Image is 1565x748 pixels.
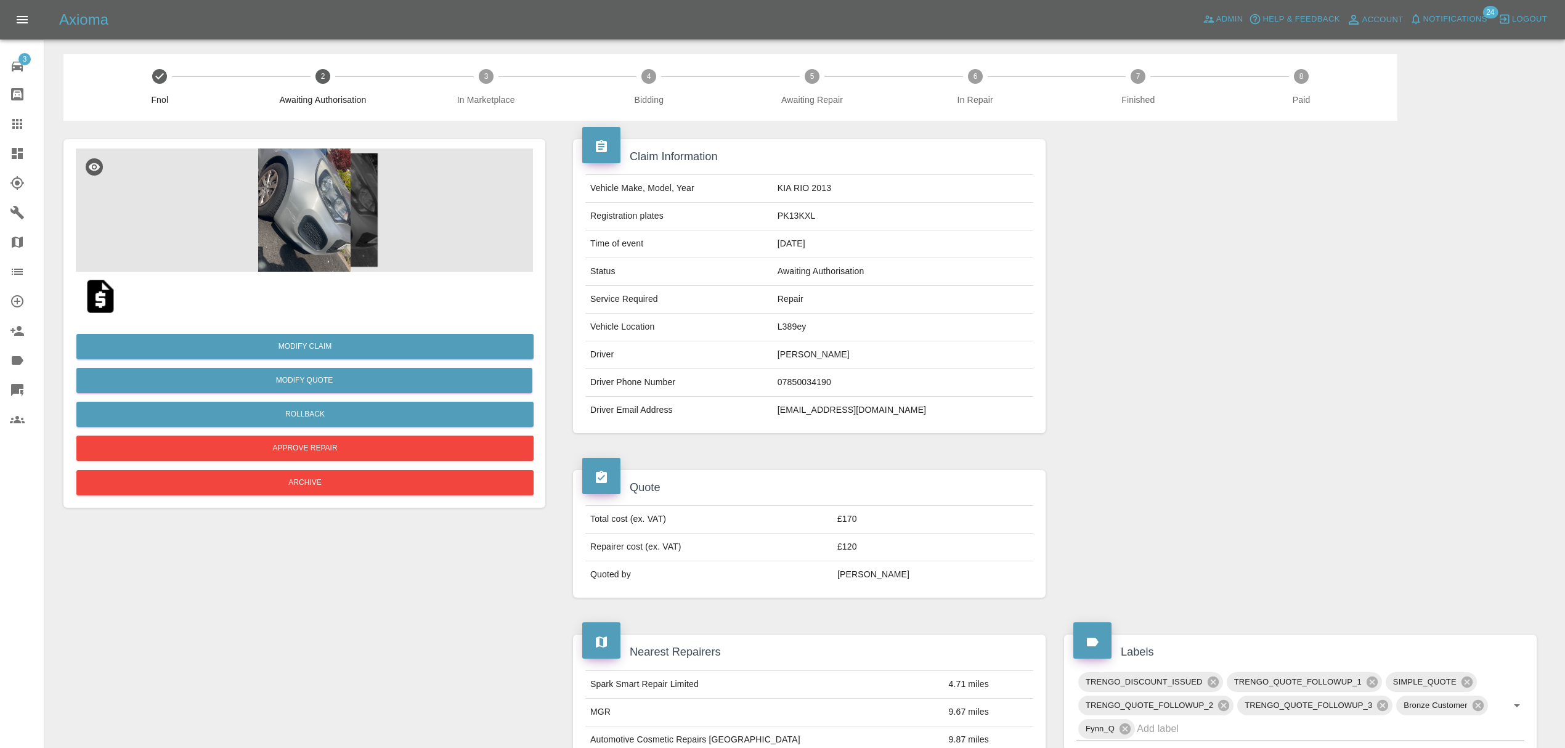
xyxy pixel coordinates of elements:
td: Total cost (ex. VAT) [585,506,832,534]
td: 07850034190 [773,369,1033,397]
button: Archive [76,470,534,495]
div: SIMPLE_QUOTE [1386,672,1477,692]
td: Repair [773,286,1033,314]
td: £120 [832,534,1033,561]
text: 6 [973,72,977,81]
div: Fynn_Q [1078,719,1135,739]
span: Logout [1512,12,1547,26]
td: Time of event [585,230,773,258]
td: Spark Smart Repair Limited [585,670,944,698]
h4: Labels [1073,644,1527,661]
button: Rollback [76,402,534,427]
td: PK13KXL [773,203,1033,230]
input: Add label [1137,719,1490,738]
td: Driver Email Address [585,397,773,424]
span: TRENGO_QUOTE_FOLLOWUP_3 [1237,698,1380,712]
text: 5 [810,72,815,81]
td: Registration plates [585,203,773,230]
text: 3 [484,72,488,81]
span: Notifications [1423,12,1487,26]
text: 2 [321,72,325,81]
td: Status [585,258,773,286]
button: Approve Repair [76,436,534,461]
span: SIMPLE_QUOTE [1386,675,1464,689]
td: [EMAIL_ADDRESS][DOMAIN_NAME] [773,397,1033,424]
td: Awaiting Authorisation [773,258,1033,286]
button: Logout [1495,10,1550,29]
button: Help & Feedback [1246,10,1343,29]
span: Account [1362,13,1404,27]
td: Vehicle Make, Model, Year [585,175,773,203]
a: Account [1343,10,1407,30]
span: Help & Feedback [1262,12,1339,26]
td: Vehicle Location [585,314,773,341]
img: 6f067b79-cc03-49cc-9cbf-3727531b1cec [76,148,533,272]
td: £170 [832,506,1033,534]
span: Awaiting Authorisation [246,94,400,106]
td: L389ey [773,314,1033,341]
span: Fynn_Q [1078,722,1122,736]
span: 24 [1482,6,1498,18]
td: Service Required [585,286,773,314]
div: Bronze Customer [1396,696,1487,715]
button: Open [1508,697,1526,714]
span: Fnol [83,94,237,106]
span: Finished [1062,94,1215,106]
button: Notifications [1407,10,1490,29]
h5: Axioma [59,10,108,30]
span: Bidding [572,94,726,106]
a: Admin [1200,10,1246,29]
text: 7 [1136,72,1140,81]
div: TRENGO_QUOTE_FOLLOWUP_2 [1078,696,1234,715]
td: 4.71 miles [943,670,1033,698]
h4: Claim Information [582,148,1036,165]
span: Admin [1216,12,1243,26]
div: TRENGO_QUOTE_FOLLOWUP_3 [1237,696,1392,715]
span: TRENGO_DISCOUNT_ISSUED [1078,675,1210,689]
h4: Quote [582,479,1036,496]
span: In Repair [898,94,1052,106]
td: Driver Phone Number [585,369,773,397]
td: [PERSON_NAME] [832,561,1033,588]
text: 8 [1299,72,1304,81]
button: Open drawer [7,5,37,35]
td: [DATE] [773,230,1033,258]
div: TRENGO_DISCOUNT_ISSUED [1078,672,1223,692]
h4: Nearest Repairers [582,644,1036,661]
span: Awaiting Repair [736,94,889,106]
td: 9.67 miles [943,698,1033,726]
span: Paid [1225,94,1378,106]
span: In Marketplace [409,94,563,106]
a: Modify Claim [76,334,534,359]
div: TRENGO_QUOTE_FOLLOWUP_1 [1227,672,1382,692]
td: MGR [585,698,944,726]
button: Modify Quote [76,368,532,393]
text: 4 [647,72,651,81]
img: qt_1S62aaA4aDea5wMji8snxwJR [81,277,120,316]
td: Quoted by [585,561,832,588]
td: [PERSON_NAME] [773,341,1033,369]
td: Driver [585,341,773,369]
span: Bronze Customer [1396,698,1474,712]
td: Repairer cost (ex. VAT) [585,534,832,561]
span: 3 [18,53,31,65]
td: KIA RIO 2013 [773,175,1033,203]
span: TRENGO_QUOTE_FOLLOWUP_1 [1227,675,1369,689]
span: TRENGO_QUOTE_FOLLOWUP_2 [1078,698,1221,712]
